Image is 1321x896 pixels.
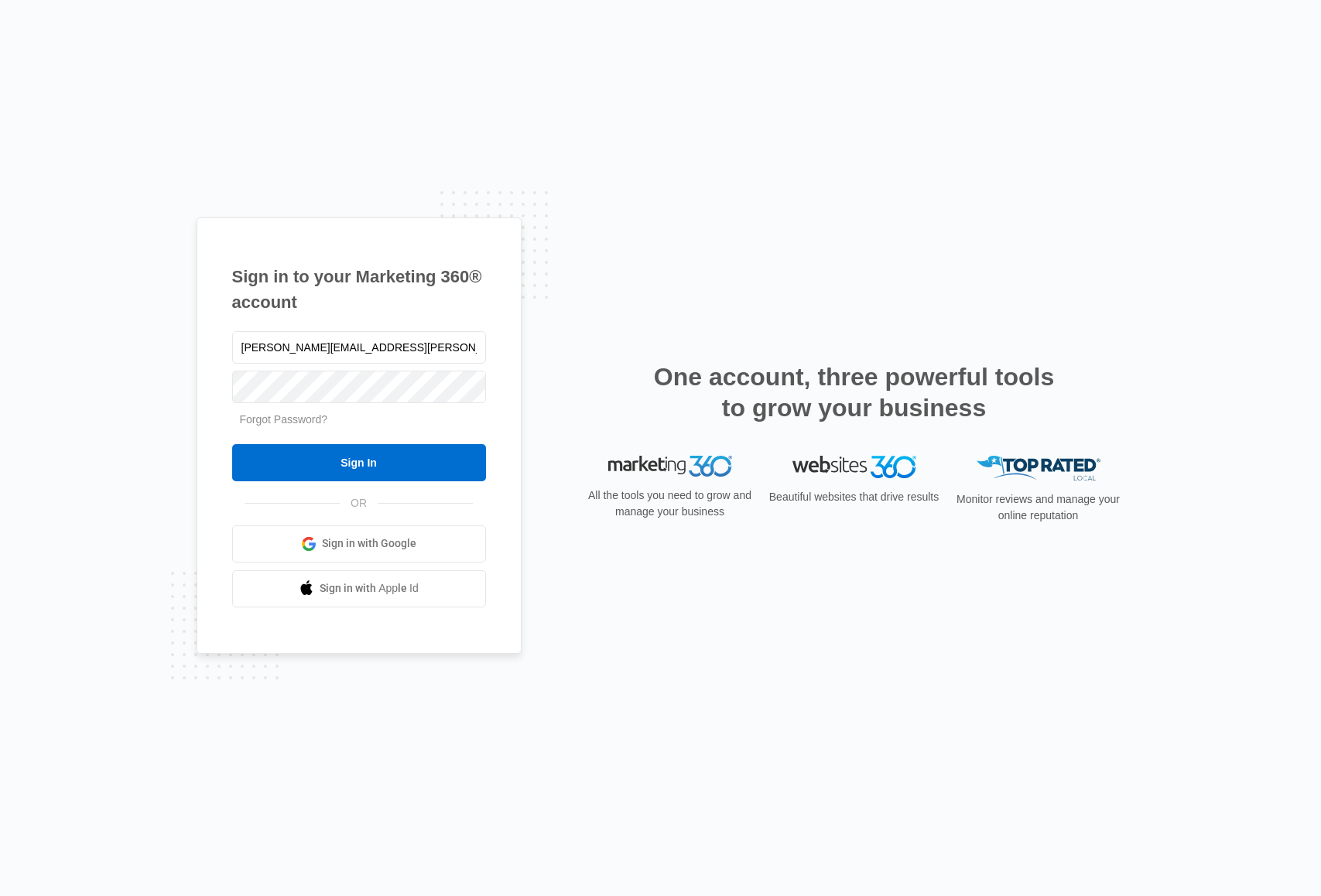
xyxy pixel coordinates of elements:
p: Beautiful websites that drive results [768,489,941,505]
img: Top Rated Local [977,456,1100,481]
input: Email [232,331,486,364]
a: Sign in with Apple Id [232,570,486,607]
span: OR [340,495,378,511]
p: Monitor reviews and manage your online reputation [952,491,1125,524]
img: Websites 360 [792,456,916,478]
span: Sign in with Google [322,535,416,552]
p: All the tools you need to grow and manage your business [583,487,757,520]
span: Sign in with Apple Id [320,580,419,597]
img: Marketing 360 [608,456,732,477]
a: Forgot Password? [240,413,328,426]
h1: Sign in to your Marketing 360® account [232,264,486,315]
input: Sign In [232,444,486,481]
h2: One account, three powerful tools to grow your business [649,361,1059,423]
a: Sign in with Google [232,525,486,563]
